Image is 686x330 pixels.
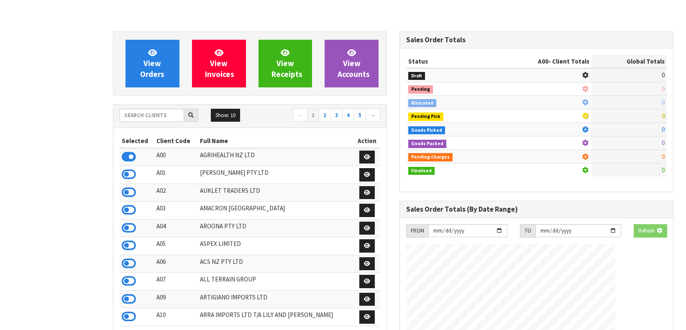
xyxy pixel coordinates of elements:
td: A00 [154,148,198,166]
span: 0 [662,112,665,120]
td: ACS NZ PTY LTD [198,255,354,273]
span: Allocated [408,99,436,107]
a: ViewInvoices [192,40,246,87]
td: AROONA PTY LTD [198,219,354,237]
th: Global Totals [591,55,667,68]
span: Pending Charges [408,153,453,161]
a: 3 [330,109,343,122]
th: Full Name [198,134,354,148]
span: Finalised [408,167,435,175]
span: 0 [662,85,665,93]
a: → [366,109,380,122]
span: 0 [662,125,665,133]
button: Refresh [634,224,667,238]
td: AGRIHEALTH NZ LTD [198,148,354,166]
a: ViewAccounts [325,40,379,87]
td: A09 [154,290,198,308]
td: A03 [154,202,198,220]
span: View Orders [140,48,164,79]
span: View Invoices [205,48,234,79]
span: 0 [662,139,665,147]
span: Goods Packed [408,140,446,148]
td: A04 [154,219,198,237]
a: ViewReceipts [259,40,312,87]
a: ← [293,109,307,122]
span: Pending [408,85,433,94]
h3: Sales Order Totals [406,36,667,44]
span: Pending Pick [408,113,443,121]
th: Action [354,134,380,148]
a: 1 [307,109,319,122]
td: ALL TERRAIN GROUP [198,273,354,291]
div: TO [520,224,535,238]
th: Client Code [154,134,198,148]
td: ARRA IMPORTS LTD T/A LILY AND [PERSON_NAME] [198,308,354,326]
th: Status [406,55,492,68]
input: Search clients [120,109,184,122]
button: Show: 10 [211,109,240,122]
span: 0 [662,153,665,161]
th: Selected [120,134,154,148]
td: [PERSON_NAME] PTY LTD [198,166,354,184]
span: Goods Picked [408,126,445,135]
span: 0 [662,71,665,79]
span: A00 [538,57,548,65]
span: View Receipts [271,48,302,79]
a: 4 [342,109,354,122]
td: ARTIGIANO IMPORTS LTD [198,290,354,308]
span: Draft [408,72,425,80]
td: A01 [154,166,198,184]
th: - Client Totals [492,55,591,68]
td: A06 [154,255,198,273]
span: 0 [662,166,665,174]
td: A05 [154,237,198,255]
nav: Page navigation [256,109,380,123]
span: 0 [662,98,665,106]
a: 2 [319,109,331,122]
td: AMACRON [GEOGRAPHIC_DATA] [198,202,354,220]
div: FROM [406,224,428,238]
td: A10 [154,308,198,326]
span: View Accounts [338,48,370,79]
td: A02 [154,184,198,202]
a: ViewOrders [125,40,179,87]
td: A07 [154,273,198,291]
td: ASPEX LIMITED [198,237,354,255]
a: 5 [354,109,366,122]
h3: Sales Order Totals (By Date Range) [406,205,667,213]
td: AUKLET TRADERS LTD [198,184,354,202]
